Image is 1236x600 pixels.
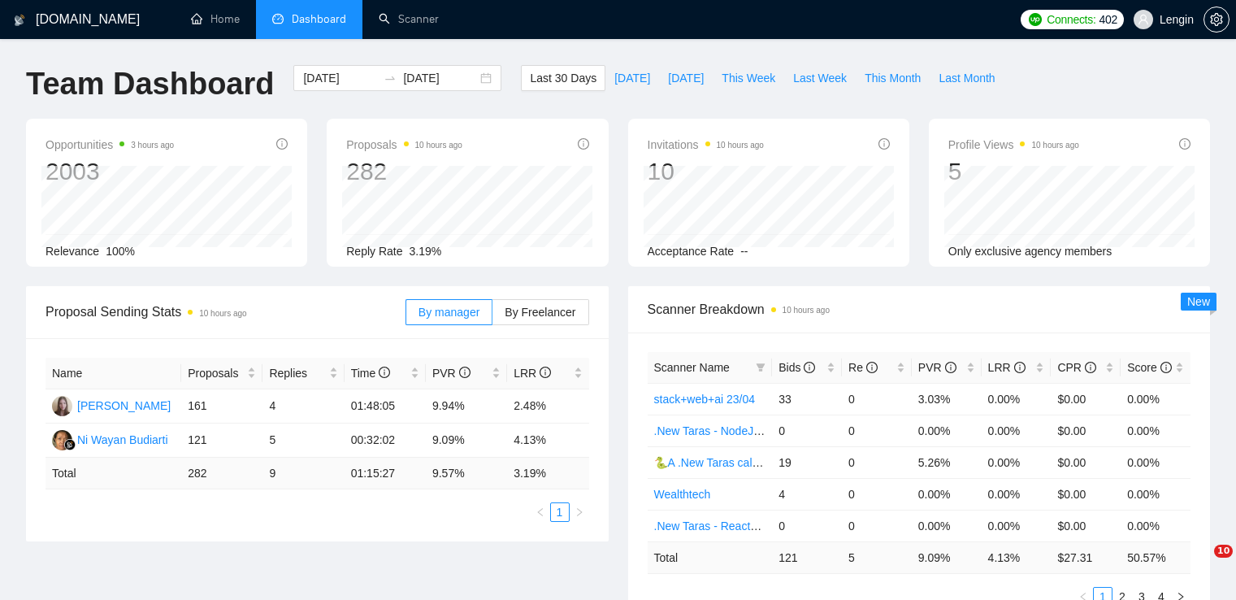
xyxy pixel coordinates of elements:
td: 0.00% [982,446,1052,478]
div: 2003 [46,156,174,187]
span: LRR [514,367,551,380]
span: Proposals [188,364,244,382]
span: Bids [778,361,815,374]
li: Previous Page [531,502,550,522]
span: Invitations [648,135,764,154]
input: Start date [303,69,377,87]
span: info-circle [1014,362,1026,373]
td: 4 [262,389,344,424]
span: [DATE] [614,69,650,87]
a: homeHome [191,12,240,26]
span: user [1138,14,1149,25]
span: LRR [988,361,1026,374]
a: Wealthtech [654,488,711,501]
button: Last Month [930,65,1004,91]
span: Re [848,361,878,374]
td: $ 27.31 [1051,541,1121,573]
span: info-circle [276,138,288,150]
span: Relevance [46,245,99,258]
td: $0.00 [1051,415,1121,446]
td: 121 [772,541,842,573]
span: [DATE] [668,69,704,87]
span: Proposal Sending Stats [46,302,405,322]
span: Opportunities [46,135,174,154]
span: Acceptance Rate [648,245,735,258]
span: -- [740,245,748,258]
button: right [570,502,589,522]
li: Next Page [570,502,589,522]
a: .New Taras - ReactJS/NextJS. [654,520,807,533]
td: 5.26% [912,446,982,478]
td: 161 [181,389,262,424]
span: PVR [918,361,956,374]
a: setting [1203,13,1229,26]
td: 19 [772,446,842,478]
td: 0 [772,510,842,541]
td: 0.00% [1121,510,1190,541]
span: Proposals [346,135,462,154]
span: Last Week [793,69,847,87]
td: 9.94% [426,389,507,424]
a: stack+web+ai 23/04 [654,393,756,406]
span: info-circle [945,362,956,373]
span: 10 [1214,545,1233,558]
span: info-circle [540,367,551,378]
td: 0 [842,510,912,541]
td: 5 [842,541,912,573]
span: Score [1127,361,1171,374]
span: Dashboard [292,12,346,26]
span: filter [756,363,765,372]
time: 10 hours ago [783,306,830,315]
span: Last 30 Days [530,69,596,87]
span: By Freelancer [505,306,575,319]
span: Time [351,367,390,380]
span: CPR [1057,361,1095,374]
time: 10 hours ago [415,141,462,150]
a: 1 [551,503,569,521]
span: By manager [419,306,479,319]
a: searchScanner [379,12,439,26]
td: 4.13% [507,424,588,458]
span: filter [752,355,769,380]
div: 10 [648,156,764,187]
button: This Month [856,65,930,91]
span: swap-right [384,72,397,85]
td: 4 [772,478,842,510]
span: Profile Views [948,135,1079,154]
span: Scanner Breakdown [648,299,1191,320]
td: Total [46,458,181,489]
span: Scanner Name [654,361,730,374]
li: 1 [550,502,570,522]
span: dashboard [272,13,284,24]
span: This Week [722,69,775,87]
iframe: Intercom live chat [1181,545,1220,584]
span: info-circle [379,367,390,378]
td: 5 [262,424,344,458]
button: Last 30 Days [521,65,605,91]
td: $0.00 [1051,446,1121,478]
h1: Team Dashboard [26,65,274,103]
td: 0.00% [912,478,982,510]
td: 3.03% [912,383,982,415]
td: 01:15:27 [345,458,426,489]
span: right [575,507,584,517]
td: 0.00% [982,415,1052,446]
button: setting [1203,7,1229,33]
td: $0.00 [1051,478,1121,510]
td: 0.00% [912,510,982,541]
td: 0.00% [1121,478,1190,510]
td: 50.57 % [1121,541,1190,573]
td: 121 [181,424,262,458]
th: Name [46,358,181,389]
span: Reply Rate [346,245,402,258]
time: 10 hours ago [1031,141,1078,150]
td: $0.00 [1051,510,1121,541]
td: Total [648,541,773,573]
td: 0.00% [912,415,982,446]
td: 00:32:02 [345,424,426,458]
span: info-circle [804,362,815,373]
td: 4.13 % [982,541,1052,573]
time: 3 hours ago [131,141,174,150]
button: [DATE] [659,65,713,91]
td: 0.00% [982,478,1052,510]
